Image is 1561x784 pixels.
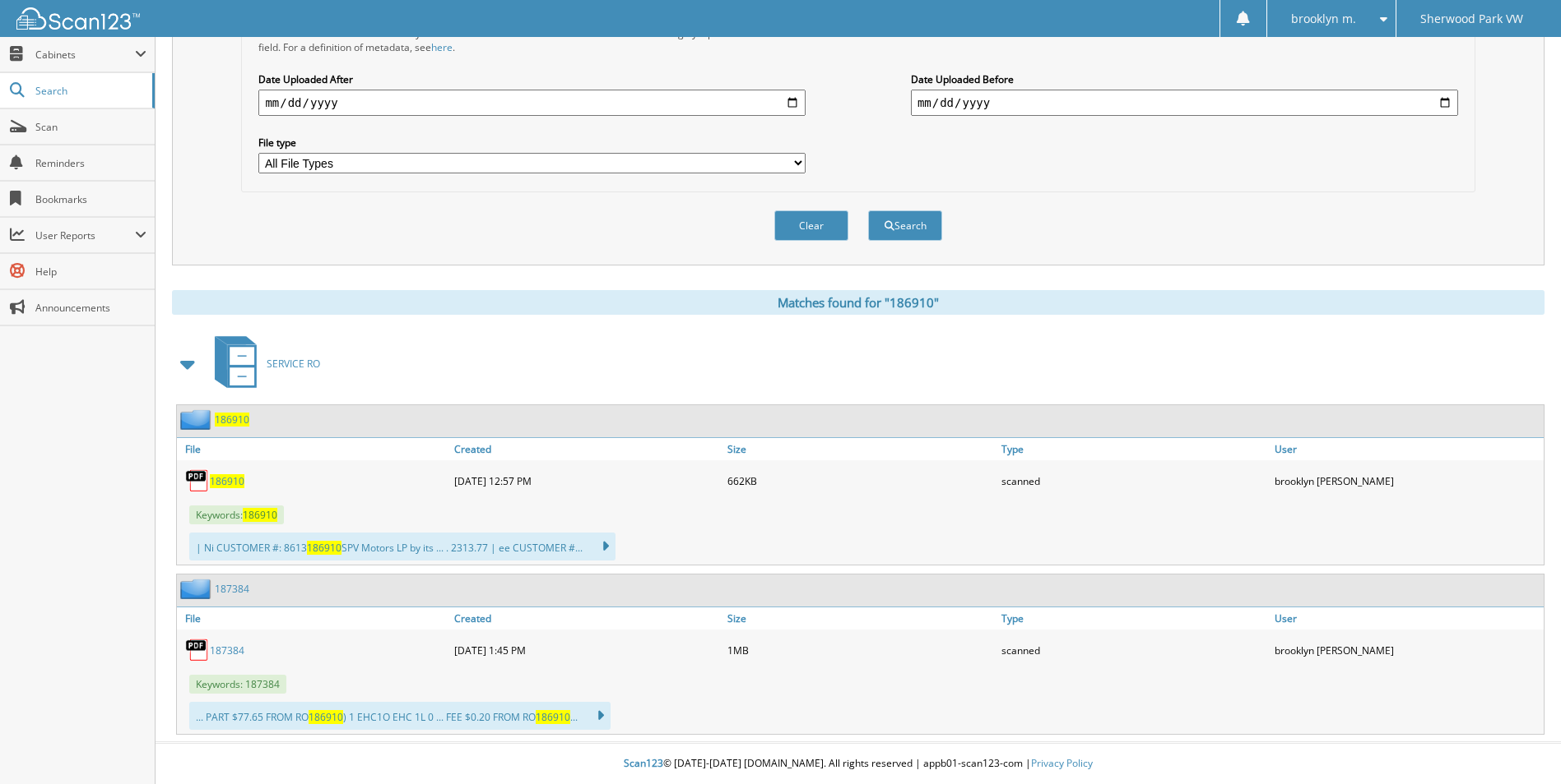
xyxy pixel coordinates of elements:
[16,7,140,30] img: scan123-logo-white.svg
[177,607,450,630] a: File
[309,710,343,724] span: 186910
[267,357,320,371] span: SERVICE RO
[210,643,244,657] a: 187384
[210,474,244,488] a: 186910
[243,508,277,522] span: 186910
[185,638,210,662] img: PDF.png
[177,438,450,460] a: File
[1291,14,1356,24] span: brooklyn m.
[35,265,146,279] span: Help
[868,210,942,241] button: Search
[1271,464,1544,497] div: brooklyn [PERSON_NAME]
[35,192,146,206] span: Bookmarks
[180,579,215,599] img: folder2.png
[258,26,806,54] div: All metadata fields are searched by default. Select a cabinet with metadata to enable filtering b...
[215,413,249,427] a: 186910
[258,72,806,86] label: Date Uploaded After
[189,702,611,730] div: ... PART $77.65 FROM RO ) 1 EHC1O EHC 1L 0 ... FEE $0.20 FROM RO ...
[35,301,146,315] span: Announcements
[35,120,146,134] span: Scan
[205,331,320,396] a: SERVICE RO
[624,756,663,770] span: Scan123
[723,607,997,630] a: Size
[774,210,848,241] button: Clear
[189,505,284,524] span: Keywords:
[35,228,135,242] span: User Reports
[35,48,135,62] span: Cabinets
[180,409,215,430] img: folder2.png
[1271,634,1544,666] div: brooklyn [PERSON_NAME]
[35,84,144,98] span: Search
[997,634,1271,666] div: scanned
[723,438,997,460] a: Size
[172,290,1545,315] div: Matches found for "186910"
[911,72,1458,86] label: Date Uploaded Before
[215,582,249,596] a: 187384
[258,136,806,150] label: File type
[723,464,997,497] div: 662KB
[185,468,210,493] img: PDF.png
[997,607,1271,630] a: Type
[431,40,453,54] a: here
[307,541,341,555] span: 186910
[450,464,723,497] div: [DATE] 12:57 PM
[536,710,570,724] span: 186910
[723,634,997,666] div: 1MB
[258,90,806,116] input: start
[997,464,1271,497] div: scanned
[997,438,1271,460] a: Type
[1420,14,1523,24] span: Sherwood Park VW
[450,438,723,460] a: Created
[189,533,616,560] div: | Ni CUSTOMER #: 8613 SPV Motors LP by its ... . 2313.77 | ee CUSTOMER #...
[189,675,286,694] span: Keywords: 187384
[1031,756,1093,770] a: Privacy Policy
[1271,607,1544,630] a: User
[450,634,723,666] div: [DATE] 1:45 PM
[450,607,723,630] a: Created
[1271,438,1544,460] a: User
[156,744,1561,784] div: © [DATE]-[DATE] [DOMAIN_NAME]. All rights reserved | appb01-scan123-com |
[35,156,146,170] span: Reminders
[911,90,1458,116] input: end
